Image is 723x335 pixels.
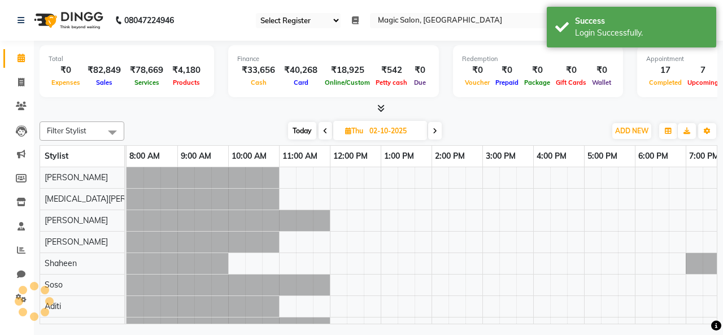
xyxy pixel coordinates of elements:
input: 2025-10-02 [366,123,423,140]
a: 12:00 PM [330,148,371,164]
span: [MEDICAL_DATA][PERSON_NAME] [45,194,172,204]
span: Products [170,79,203,86]
span: Afshan [45,323,71,333]
div: Success [575,15,708,27]
div: ₹0 [493,64,521,77]
div: ₹33,656 [237,64,280,77]
div: Total [49,54,205,64]
div: ₹0 [589,64,614,77]
div: ₹542 [373,64,410,77]
a: 10:00 AM [229,148,269,164]
div: ₹0 [410,64,430,77]
div: ₹0 [521,64,553,77]
a: 6:00 PM [635,148,671,164]
div: ₹82,849 [83,64,125,77]
span: Petty cash [373,79,410,86]
span: Online/Custom [322,79,373,86]
a: 2:00 PM [432,148,468,164]
button: ADD NEW [612,123,651,139]
span: Due [411,79,429,86]
b: 08047224946 [124,5,174,36]
div: ₹0 [49,64,83,77]
div: Redemption [462,54,614,64]
a: 8:00 AM [127,148,163,164]
span: Completed [646,79,685,86]
span: Prepaid [493,79,521,86]
span: [PERSON_NAME] [45,172,108,182]
div: ₹0 [462,64,493,77]
div: Login Successfully. [575,27,708,39]
div: 17 [646,64,685,77]
span: Shaheen [45,258,77,268]
div: ₹40,268 [280,64,322,77]
div: ₹18,925 [322,64,373,77]
a: 3:00 PM [483,148,519,164]
span: Card [291,79,311,86]
span: Voucher [462,79,493,86]
a: 7:00 PM [686,148,722,164]
span: Upcoming [685,79,721,86]
a: 4:00 PM [534,148,569,164]
a: 1:00 PM [381,148,417,164]
div: Finance [237,54,430,64]
img: logo [29,5,106,36]
span: Thu [342,127,366,135]
span: Wallet [589,79,614,86]
a: 9:00 AM [178,148,214,164]
span: Services [132,79,162,86]
div: 7 [685,64,721,77]
span: Today [288,122,316,140]
span: Gift Cards [553,79,589,86]
span: Stylist [45,151,68,161]
div: ₹78,669 [125,64,168,77]
a: 11:00 AM [280,148,320,164]
span: Package [521,79,553,86]
div: ₹4,180 [168,64,205,77]
a: 5:00 PM [585,148,620,164]
span: Filter Stylist [47,126,86,135]
span: Soso [45,280,63,290]
span: [PERSON_NAME] [45,237,108,247]
span: Sales [93,79,115,86]
span: Cash [248,79,269,86]
span: Aditi [45,301,61,311]
span: ADD NEW [615,127,648,135]
div: ₹0 [553,64,589,77]
span: Expenses [49,79,83,86]
span: [PERSON_NAME] [45,215,108,225]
